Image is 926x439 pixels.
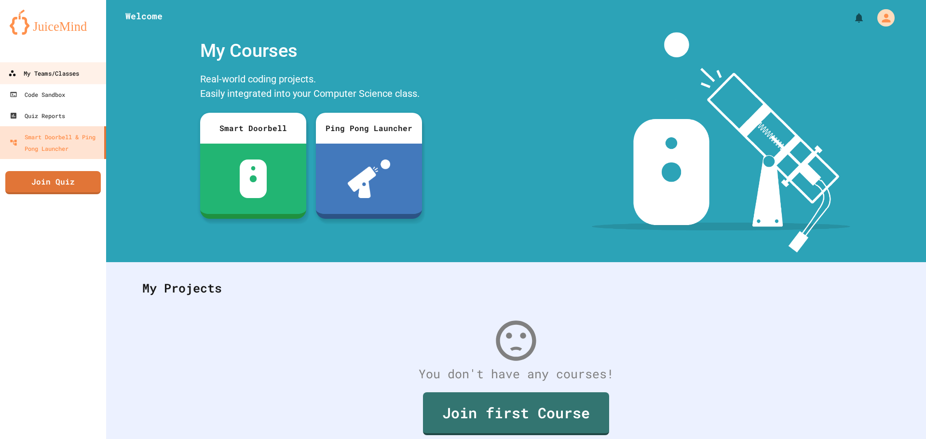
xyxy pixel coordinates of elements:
div: My Notifications [835,10,867,26]
div: Ping Pong Launcher [316,113,422,144]
div: My Teams/Classes [8,67,79,80]
div: My Projects [133,269,899,307]
div: Quiz Reports [10,110,65,121]
a: Join first Course [423,392,609,435]
div: You don't have any courses! [133,365,899,383]
div: My Courses [195,32,427,69]
div: Real-world coding projects. Easily integrated into your Computer Science class. [195,69,427,106]
div: Code Sandbox [10,89,65,100]
div: My Account [867,7,897,29]
div: Smart Doorbell [200,113,306,144]
img: logo-orange.svg [10,10,96,35]
img: banner-image-my-projects.png [592,32,850,253]
a: Join Quiz [5,171,101,194]
div: Smart Doorbell & Ping Pong Launcher [10,131,100,154]
img: ppl-with-ball.png [348,160,391,198]
img: sdb-white.svg [240,160,267,198]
